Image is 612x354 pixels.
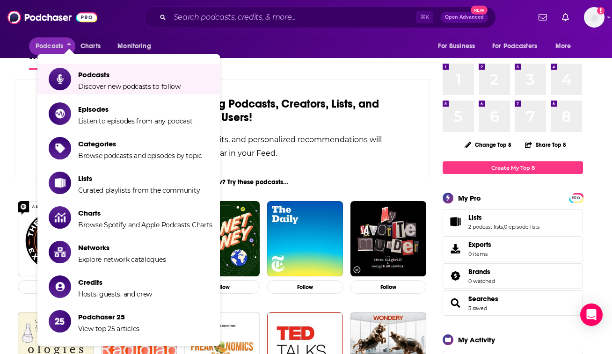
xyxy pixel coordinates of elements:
[443,236,583,261] a: Exports
[78,209,212,217] span: Charts
[111,37,163,55] button: open menu
[525,136,567,154] button: Share Top 8
[78,255,166,264] span: Explore network catalogues
[468,295,498,303] a: Searches
[78,152,202,160] span: Browse podcasts and episodes by topic
[584,7,605,28] button: Show profile menu
[486,37,551,55] button: open menu
[597,7,605,14] svg: Add a profile image
[458,335,495,344] div: My Activity
[492,40,537,53] span: For Podcasters
[267,201,343,277] img: The Daily
[445,15,484,20] span: Open Advanced
[416,11,433,23] span: ⌘ K
[438,40,475,53] span: For Business
[570,194,582,201] a: PRO
[74,37,106,55] a: Charts
[78,139,202,148] span: Categories
[117,40,151,53] span: Monitoring
[555,40,571,53] span: More
[80,40,101,53] span: Charts
[14,178,430,186] div: Not sure who to follow? Try these podcasts...
[431,37,487,55] button: open menu
[78,186,200,195] span: Curated playlists from the community
[446,269,465,282] a: Brands
[441,12,488,23] button: Open AdvancedNew
[78,278,152,287] span: Credits
[78,70,181,79] span: Podcasts
[78,117,193,125] span: Listen to episodes from any podcast
[468,267,490,276] span: Brands
[580,303,603,326] div: Open Intercom Messenger
[350,280,426,294] button: Follow
[584,7,605,28] span: Logged in as abbie.hatfield
[443,290,583,316] span: Searches
[468,251,491,257] span: 0 items
[458,194,481,202] div: My Pro
[570,195,582,202] span: PRO
[504,224,539,230] a: 0 episode lists
[446,242,465,255] span: Exports
[78,325,139,333] span: View top 25 articles
[78,174,200,183] span: Lists
[443,209,583,234] span: Lists
[78,290,152,298] span: Hosts, guests, and crew
[446,296,465,310] a: Searches
[503,224,504,230] span: ,
[29,47,79,70] a: My Feed
[535,9,551,25] a: Show notifications dropdown
[443,161,583,174] a: Create My Top 8
[36,40,63,53] span: Podcasts
[144,7,496,28] div: Search podcasts, credits, & more...
[558,9,573,25] a: Show notifications dropdown
[468,240,491,249] span: Exports
[446,215,465,228] a: Lists
[471,6,488,14] span: New
[7,8,97,26] img: Podchaser - Follow, Share and Rate Podcasts
[549,37,583,55] button: open menu
[267,280,343,294] button: Follow
[468,213,482,222] span: Lists
[584,7,605,28] img: User Profile
[170,10,416,25] input: Search podcasts, credits, & more...
[468,213,539,222] a: Lists
[468,278,495,284] a: 0 watched
[29,37,75,55] button: close menu
[78,105,193,114] span: Episodes
[18,201,94,277] img: The Joe Rogan Experience
[468,224,503,230] a: 2 podcast lists
[18,280,94,294] button: Follow
[459,139,517,151] button: Change Top 8
[468,305,487,311] a: 3 saved
[468,267,495,276] a: Brands
[78,312,139,321] span: Podchaser 25
[78,221,212,229] span: Browse Spotify and Apple Podcasts Charts
[350,201,426,277] img: My Favorite Murder with Karen Kilgariff and Georgia Hardstark
[78,243,166,252] span: Networks
[78,82,181,91] span: Discover new podcasts to follow
[443,263,583,289] span: Brands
